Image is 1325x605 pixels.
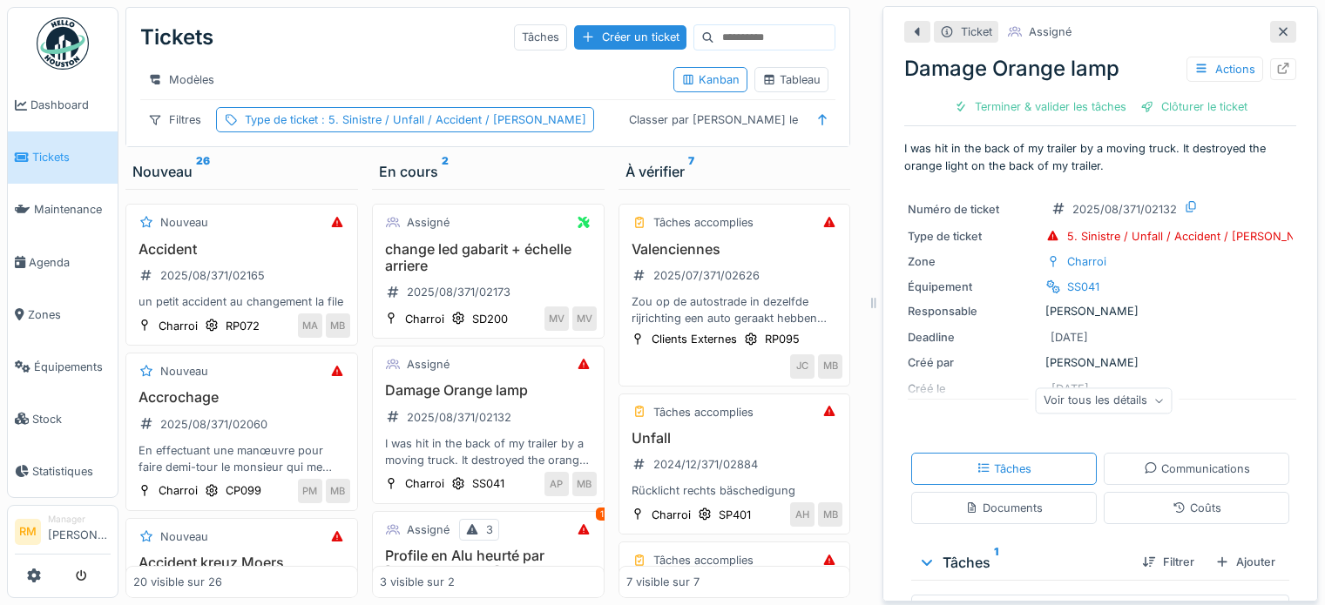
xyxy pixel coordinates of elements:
[1208,550,1282,574] div: Ajouter
[132,161,351,182] div: Nouveau
[15,519,41,545] li: RM
[133,574,222,590] div: 20 visible sur 26
[486,521,493,538] div: 3
[596,508,608,521] div: 1
[652,331,737,347] div: Clients Externes
[407,356,450,373] div: Assigné
[572,306,597,331] div: MV
[407,284,510,300] div: 2025/08/371/02173
[1051,329,1088,346] div: [DATE]
[133,442,350,475] div: En effectuant une manœuvre pour faire demi-tour le monsieur qui me guidait m'a crié stop trop tar...
[48,513,111,550] li: [PERSON_NAME]
[196,161,210,182] sup: 26
[140,15,213,60] div: Tickets
[908,279,1038,295] div: Équipement
[544,472,569,496] div: AP
[159,482,198,499] div: Charroi
[961,24,992,40] div: Ticket
[28,306,111,323] span: Zones
[160,528,208,545] div: Nouveau
[133,555,350,571] h3: Accident kreuz Moers
[626,430,843,447] h3: Unfall
[653,404,754,420] div: Tâches accomplies
[380,548,597,581] h3: Profile en Alu heurté par [PERSON_NAME]
[133,389,350,406] h3: Accrochage
[904,53,1296,84] div: Damage Orange lamp
[719,507,751,523] div: SP401
[29,254,111,271] span: Agenda
[380,241,597,274] h3: change led gabarit + échelle arriere
[765,331,800,347] div: RP095
[626,293,843,326] div: Zou op de autostrade in dezelfde rijrichting een auto geraakt hebben lijkt mij onmogelijk daar mi...
[1072,201,1177,218] div: 2025/08/371/02132
[298,479,322,503] div: PM
[818,354,842,379] div: MB
[34,201,111,218] span: Maintenance
[653,552,754,568] div: Tâches accomplies
[965,500,1043,516] div: Documents
[1029,24,1071,40] div: Assigné
[226,482,261,499] div: CP099
[32,149,111,165] span: Tickets
[688,161,694,182] sup: 7
[160,214,208,231] div: Nouveau
[908,228,1038,245] div: Type de ticket
[1133,95,1254,118] div: Clôturer le ticket
[626,574,700,590] div: 7 visible sur 7
[626,482,843,499] div: Rücklicht rechts bäschedigung
[379,161,598,182] div: En cours
[652,507,691,523] div: Charroi
[442,161,449,182] sup: 2
[1186,57,1263,82] div: Actions
[140,67,222,92] div: Modèles
[8,236,118,288] a: Agenda
[653,267,760,284] div: 2025/07/371/02626
[904,140,1296,173] p: I was hit in the back of my trailer by a moving truck. It destroyed the orange light on the back ...
[245,111,586,128] div: Type de ticket
[621,107,806,132] div: Classer par [PERSON_NAME] le
[34,359,111,375] span: Équipements
[8,184,118,236] a: Maintenance
[790,354,815,379] div: JC
[472,475,504,492] div: SS041
[908,354,1038,371] div: Créé par
[8,288,118,340] a: Zones
[572,472,597,496] div: MB
[380,435,597,468] div: I was hit in the back of my trailer by a moving truck. It destroyed the orange light on the back ...
[790,502,815,527] div: AH
[514,24,567,50] div: Tâches
[226,318,260,334] div: RP072
[1067,279,1099,295] div: SS041
[298,313,322,338] div: MA
[407,214,450,231] div: Assigné
[140,107,209,132] div: Filtres
[160,267,265,284] div: 2025/08/371/02165
[1067,253,1106,270] div: Charroi
[30,97,111,113] span: Dashboard
[626,241,843,258] h3: Valenciennes
[159,318,198,334] div: Charroi
[326,479,350,503] div: MB
[15,513,111,555] a: RM Manager[PERSON_NAME]
[994,552,998,573] sup: 1
[160,363,208,380] div: Nouveau
[977,460,1031,477] div: Tâches
[653,456,758,473] div: 2024/12/371/02884
[8,445,118,497] a: Statistiques
[133,293,350,310] div: un petit accident au changement la file
[908,201,1038,218] div: Numéro de ticket
[908,303,1038,319] div: Responsable
[318,113,586,126] span: : 5. Sinistre / Unfall / Accident / [PERSON_NAME]
[818,502,842,527] div: MB
[908,303,1293,319] div: [PERSON_NAME]
[407,521,450,538] div: Assigné
[8,340,118,393] a: Équipements
[8,393,118,445] a: Stock
[32,411,111,427] span: Stock
[908,253,1038,270] div: Zone
[37,17,89,70] img: Badge_color-CXgf-gQk.svg
[380,574,455,590] div: 3 visible sur 2
[1144,460,1250,477] div: Communications
[574,25,686,49] div: Créer un ticket
[472,311,508,327] div: SD200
